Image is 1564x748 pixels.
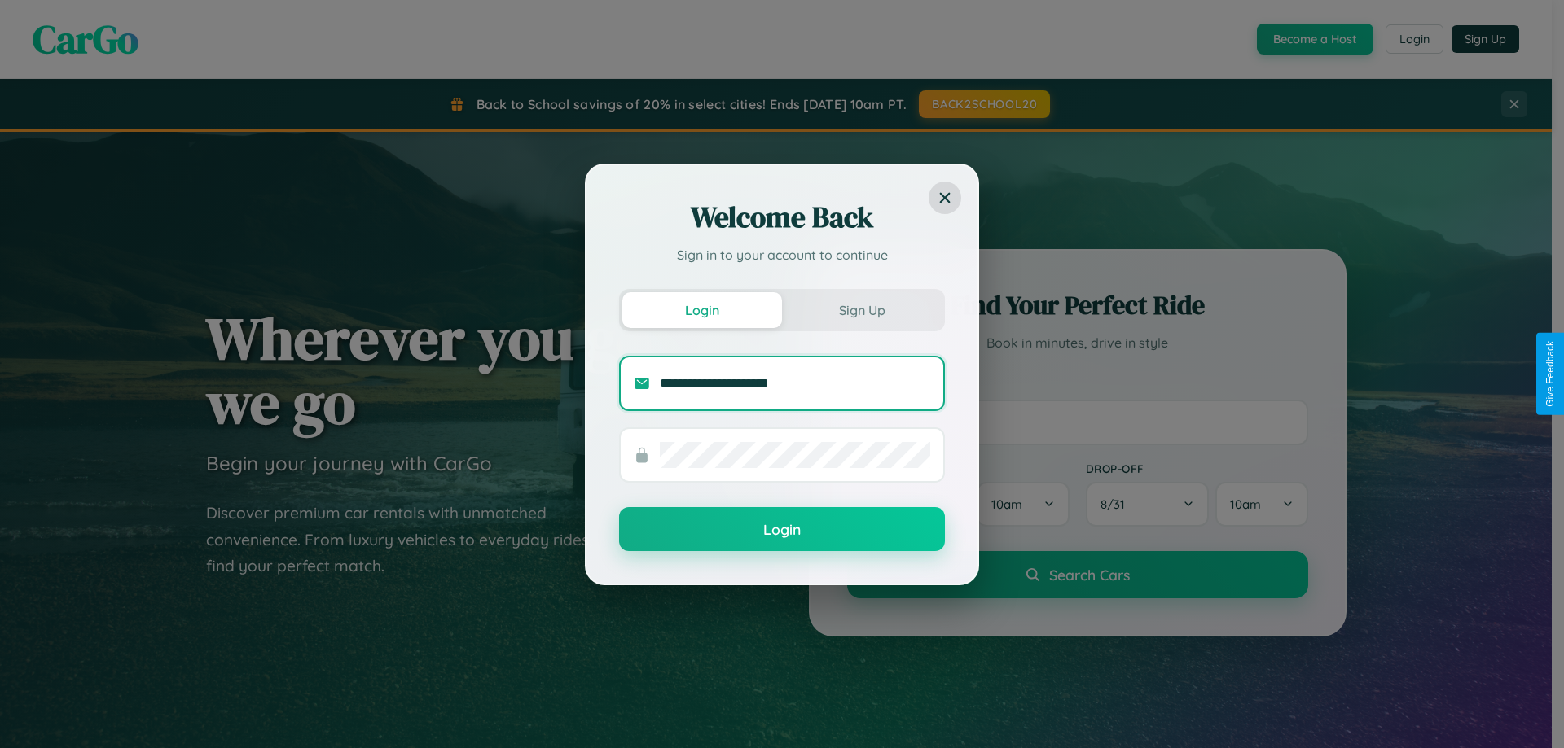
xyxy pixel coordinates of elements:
[622,292,782,328] button: Login
[619,507,945,551] button: Login
[619,198,945,237] h2: Welcome Back
[619,245,945,265] p: Sign in to your account to continue
[1544,341,1556,407] div: Give Feedback
[782,292,942,328] button: Sign Up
